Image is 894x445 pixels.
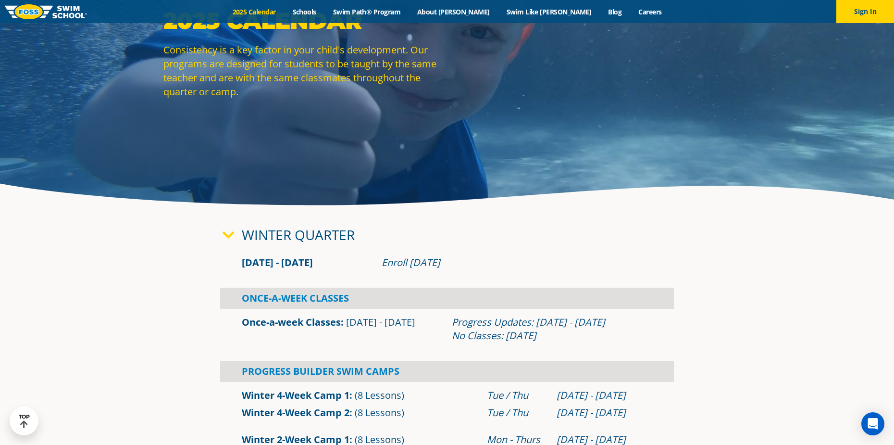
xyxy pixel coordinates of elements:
[242,316,341,329] a: Once-a-week Classes
[382,256,652,269] div: Enroll [DATE]
[600,7,630,16] a: Blog
[487,389,547,402] div: Tue / Thu
[498,7,600,16] a: Swim Like [PERSON_NAME]
[409,7,498,16] a: About [PERSON_NAME]
[242,256,313,269] span: [DATE] - [DATE]
[220,361,674,382] div: Progress Builder Swim Camps
[163,43,442,99] p: Consistency is a key factor in your child's development. Our programs are designed for students t...
[452,316,652,343] div: Progress Updates: [DATE] - [DATE] No Classes: [DATE]
[557,406,652,420] div: [DATE] - [DATE]
[19,414,30,429] div: TOP
[5,4,87,19] img: FOSS Swim School Logo
[224,7,284,16] a: 2025 Calendar
[220,288,674,309] div: Once-A-Week Classes
[355,406,404,419] span: (8 Lessons)
[324,7,409,16] a: Swim Path® Program
[630,7,670,16] a: Careers
[346,316,415,329] span: [DATE] - [DATE]
[242,389,349,402] a: Winter 4-Week Camp 1
[487,406,547,420] div: Tue / Thu
[557,389,652,402] div: [DATE] - [DATE]
[242,406,349,419] a: Winter 4-Week Camp 2
[284,7,324,16] a: Schools
[355,389,404,402] span: (8 Lessons)
[861,412,884,435] div: Open Intercom Messenger
[163,7,362,35] strong: 2025 Calendar
[242,226,355,244] a: Winter Quarter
